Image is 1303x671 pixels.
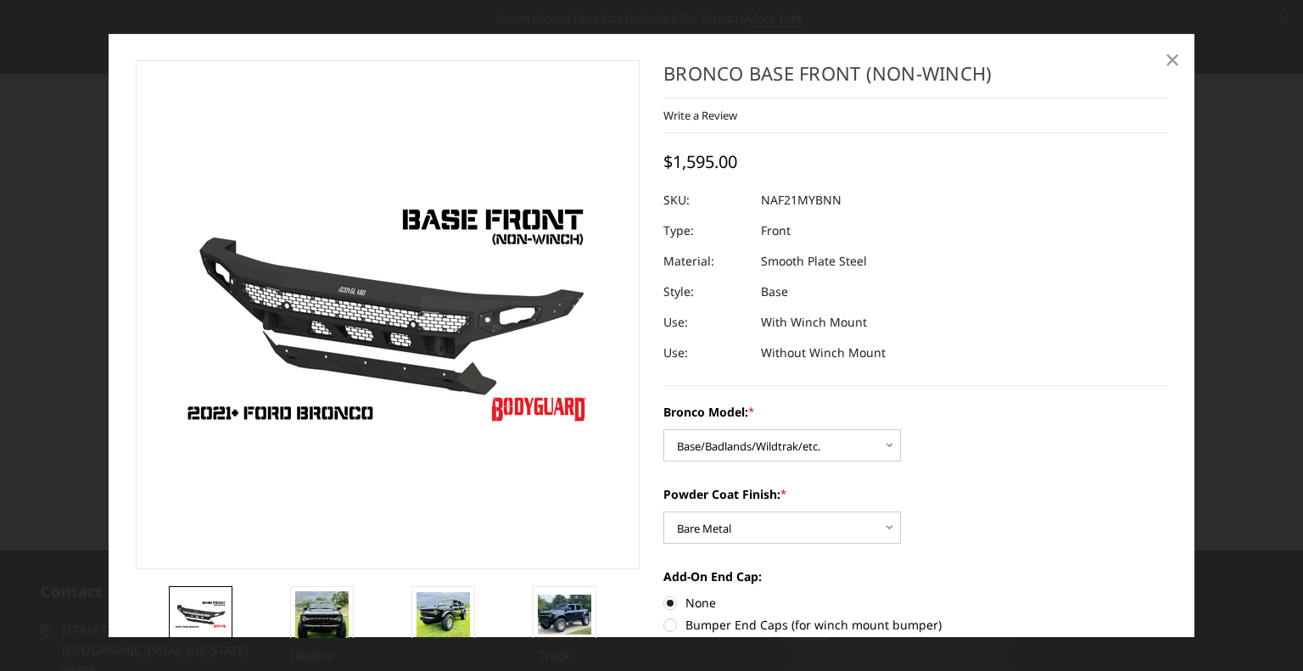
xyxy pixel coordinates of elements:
[1159,46,1186,73] a: Close
[663,60,1168,98] h1: Bronco Base Front (non-winch)
[663,150,737,173] span: $1,595.00
[663,403,1168,421] label: Bronco Model:
[761,277,788,307] dd: Base
[761,215,791,246] dd: Front
[663,246,748,277] dt: Material:
[136,60,640,569] a: Bronco Base Front (non-winch)
[663,277,748,307] dt: Style:
[295,591,349,650] img: Bronco Base Front (non-winch)
[663,616,1168,634] label: Bumper End Caps (for winch mount bumper)
[761,338,886,368] dd: Without Winch Mount
[417,592,470,638] img: Bronco Base Front (non-winch)
[1165,41,1180,77] span: ×
[663,594,1168,612] label: None
[663,108,737,123] a: Write a Review
[663,568,1168,585] label: Add-On End Cap:
[174,600,227,629] img: Bronco Base Front (non-winch)
[538,595,591,635] img: Bronco Base Front (non-winch)
[663,338,748,368] dt: Use:
[663,185,748,215] dt: SKU:
[663,485,1168,503] label: Powder Coat Finish:
[761,307,867,338] dd: With Winch Mount
[663,215,748,246] dt: Type:
[1218,590,1303,671] iframe: Chat Widget
[761,185,842,215] dd: NAF21MYBNN
[663,307,748,338] dt: Use:
[761,246,867,277] dd: Smooth Plate Steel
